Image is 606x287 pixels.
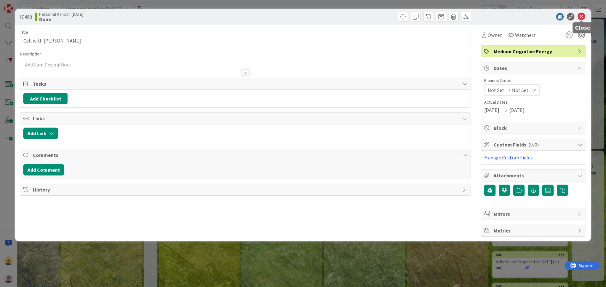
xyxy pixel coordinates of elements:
[20,13,32,20] span: ID
[13,1,29,9] span: Support
[494,172,574,179] span: Attachments
[528,141,539,148] span: ( 0/0 )
[484,106,499,114] span: [DATE]
[20,51,42,57] span: Description
[512,86,529,94] span: Not Set
[20,35,471,46] input: type card name here...
[39,12,83,17] span: Personal Kanban [DATE]
[494,141,574,148] span: Custom Fields
[488,31,502,39] span: Owner
[488,86,504,94] span: Not Set
[33,80,459,88] span: Tasks
[494,227,574,234] span: Metrics
[484,154,533,161] a: Manage Custom Fields
[20,29,28,35] label: Title
[23,164,64,175] button: Add Comment
[494,210,574,218] span: Mirrors
[575,25,591,31] h5: Close
[33,115,459,122] span: Links
[23,128,58,139] button: Add Link
[484,99,583,106] span: Actual Dates
[33,151,459,159] span: Comments
[509,106,525,114] span: [DATE]
[494,64,574,72] span: Dates
[515,31,536,39] span: Watchers
[23,93,68,104] button: Add Checklist
[484,77,583,84] span: Planned Dates
[25,14,32,20] b: 453
[39,17,83,22] b: Done
[494,48,574,55] span: Medium Cognitive Energy
[494,124,574,132] span: Block
[33,186,459,193] span: History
